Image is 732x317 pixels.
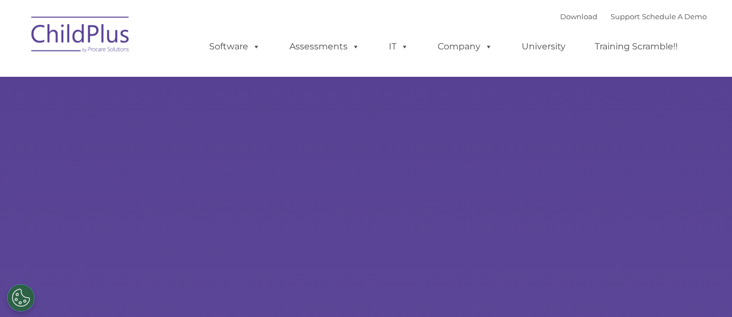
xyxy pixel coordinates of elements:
[7,284,35,312] button: Cookies Settings
[378,36,420,58] a: IT
[611,12,640,21] a: Support
[427,36,504,58] a: Company
[560,12,597,21] a: Download
[278,36,371,58] a: Assessments
[26,9,136,64] img: ChildPlus by Procare Solutions
[584,36,689,58] a: Training Scramble!!
[560,12,707,21] font: |
[511,36,577,58] a: University
[198,36,271,58] a: Software
[642,12,707,21] a: Schedule A Demo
